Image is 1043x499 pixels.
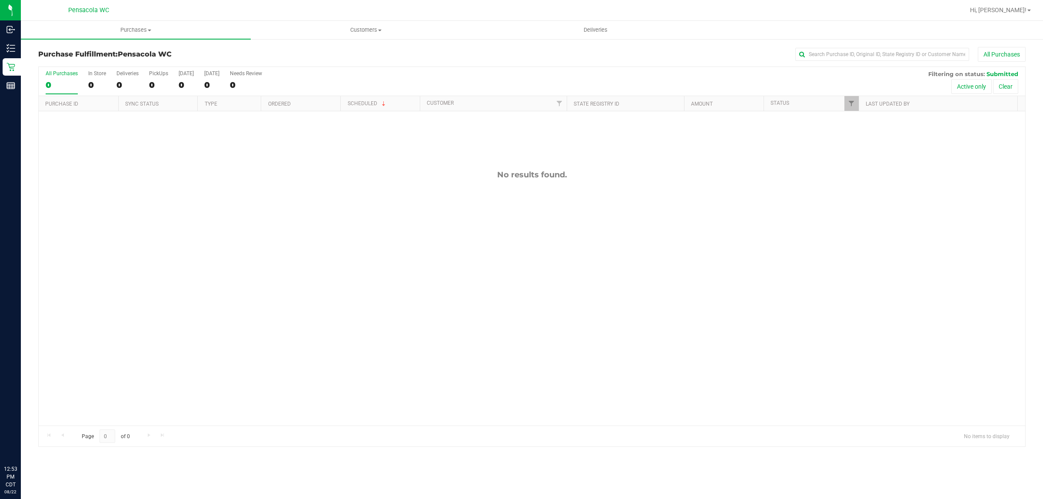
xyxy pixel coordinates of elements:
a: Deliveries [481,21,711,39]
button: Clear [993,79,1018,94]
div: 0 [179,80,194,90]
div: 0 [149,80,168,90]
a: Scheduled [348,100,387,106]
inline-svg: Inbound [7,25,15,34]
a: Filter [552,96,566,111]
inline-svg: Inventory [7,44,15,53]
a: Customers [251,21,481,39]
inline-svg: Reports [7,81,15,90]
div: [DATE] [204,70,219,77]
a: Type [205,101,217,107]
a: Customer [427,100,454,106]
inline-svg: Retail [7,63,15,71]
div: Needs Review [230,70,262,77]
p: 08/22 [4,489,17,495]
span: Filtering on status: [928,70,985,77]
div: All Purchases [46,70,78,77]
div: 0 [46,80,78,90]
div: [DATE] [179,70,194,77]
a: Amount [691,101,713,107]
span: Pensacola WC [118,50,172,58]
div: PickUps [149,70,168,77]
a: Status [771,100,789,106]
span: Hi, [PERSON_NAME]! [970,7,1026,13]
a: Last Updated By [866,101,910,107]
div: In Store [88,70,106,77]
a: State Registry ID [574,101,619,107]
span: Submitted [987,70,1018,77]
a: Purchase ID [45,101,78,107]
div: Deliveries [116,70,139,77]
h3: Purchase Fulfillment: [38,50,367,58]
span: No items to display [957,429,1016,442]
span: Page of 0 [74,429,137,443]
iframe: Resource center [9,429,35,456]
div: No results found. [39,170,1025,180]
button: All Purchases [978,47,1026,62]
a: Ordered [268,101,291,107]
div: 0 [230,80,262,90]
p: 12:53 PM CDT [4,465,17,489]
span: Customers [251,26,480,34]
span: Pensacola WC [68,7,109,14]
div: 0 [116,80,139,90]
span: Deliveries [572,26,619,34]
input: Search Purchase ID, Original ID, State Registry ID or Customer Name... [795,48,969,61]
button: Active only [951,79,992,94]
a: Filter [844,96,859,111]
a: Purchases [21,21,251,39]
div: 0 [204,80,219,90]
a: Sync Status [125,101,159,107]
div: 0 [88,80,106,90]
span: Purchases [21,26,251,34]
